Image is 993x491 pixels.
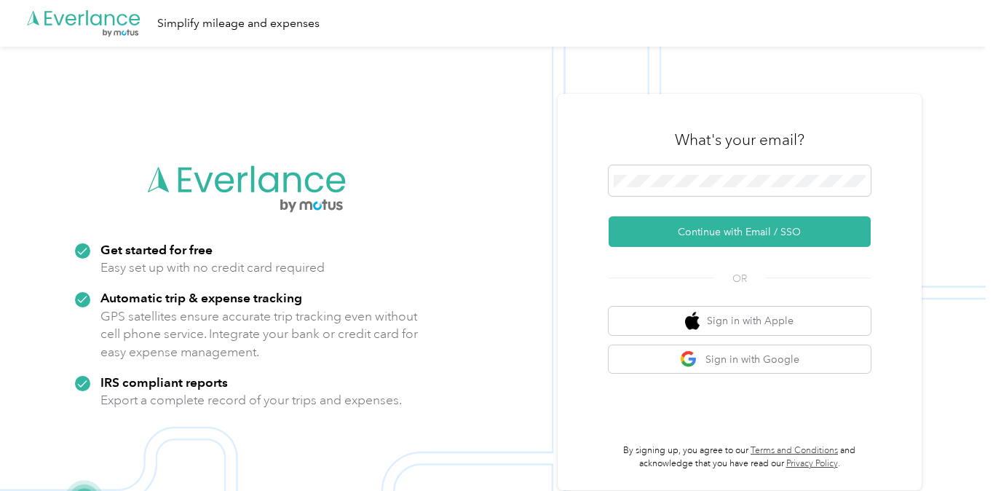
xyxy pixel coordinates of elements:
[100,290,302,305] strong: Automatic trip & expense tracking
[157,15,320,33] div: Simplify mileage and expenses
[714,271,765,286] span: OR
[685,312,700,330] img: apple logo
[100,391,402,409] p: Export a complete record of your trips and expenses.
[609,444,871,470] p: By signing up, you agree to our and acknowledge that you have read our .
[680,350,698,369] img: google logo
[100,242,213,257] strong: Get started for free
[609,345,871,374] button: google logoSign in with Google
[100,307,419,361] p: GPS satellites ensure accurate trip tracking even without cell phone service. Integrate your bank...
[609,307,871,335] button: apple logoSign in with Apple
[786,458,838,469] a: Privacy Policy
[100,259,325,277] p: Easy set up with no credit card required
[609,216,871,247] button: Continue with Email / SSO
[751,445,838,456] a: Terms and Conditions
[675,130,804,150] h3: What's your email?
[100,374,228,390] strong: IRS compliant reports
